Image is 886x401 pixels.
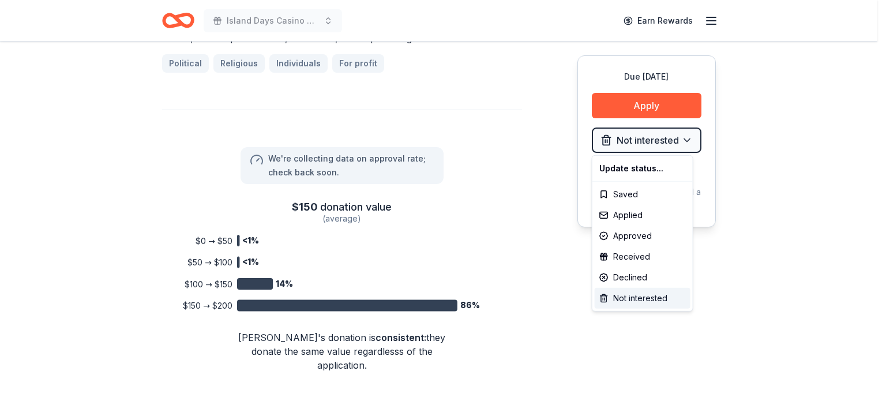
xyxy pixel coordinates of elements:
[595,205,690,226] div: Applied
[595,158,690,179] div: Update status...
[227,14,319,28] span: Island Days Casino Night
[595,288,690,309] div: Not interested
[595,226,690,246] div: Approved
[595,184,690,205] div: Saved
[595,246,690,267] div: Received
[595,267,690,288] div: Declined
